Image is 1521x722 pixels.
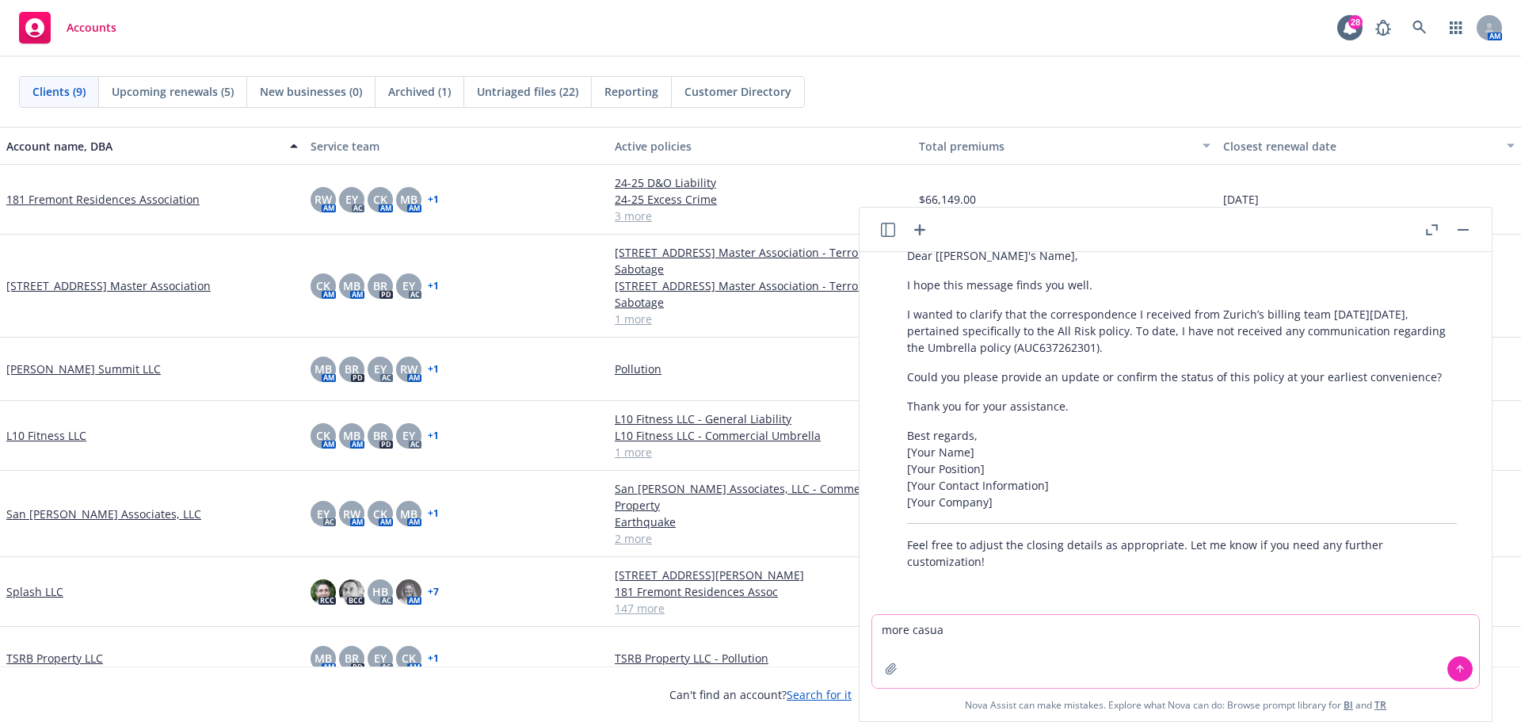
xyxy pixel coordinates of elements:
[1404,12,1435,44] a: Search
[907,537,1457,570] p: Feel free to adjust the closing details as appropriate. Let me know if you need any further custo...
[428,587,439,597] a: + 7
[1223,191,1259,208] span: [DATE]
[343,427,360,444] span: MB
[615,567,906,583] a: [STREET_ADDRESS][PERSON_NAME]
[6,361,161,377] a: [PERSON_NAME] Summit LLC
[615,514,906,530] a: Earthquake
[304,127,608,165] button: Service team
[907,369,1457,385] p: Could you please provide an update or confirm the status of this policy at your earliest convenie...
[345,191,358,208] span: EY
[428,509,439,518] a: + 1
[669,686,852,703] span: Can't find an account?
[684,83,791,100] span: Customer Directory
[428,281,439,291] a: + 1
[400,506,417,522] span: MB
[6,583,63,600] a: Splash LLC
[615,311,906,327] a: 1 more
[615,208,906,224] a: 3 more
[6,277,211,294] a: [STREET_ADDRESS] Master Association
[615,650,906,667] a: TSRB Property LLC - Pollution
[345,650,359,667] span: BR
[6,650,103,667] a: TSRB Property LLC
[615,191,906,208] a: 24-25 Excess Crime
[402,277,415,294] span: EY
[67,21,116,34] span: Accounts
[615,480,906,514] a: San [PERSON_NAME] Associates, LLC - Commercial Property
[477,83,578,100] span: Untriaged files (22)
[1440,12,1472,44] a: Switch app
[388,83,451,100] span: Archived (1)
[396,579,421,605] img: photo
[373,427,387,444] span: BR
[907,427,1457,510] p: Best regards, [Your Name] [Your Position] [Your Contact Information] [Your Company]
[317,506,330,522] span: EY
[400,361,417,377] span: RW
[965,689,1386,721] span: Nova Assist can make mistakes. Explore what Nova can do: Browse prompt library for and
[316,427,330,444] span: CK
[402,427,415,444] span: EY
[1344,698,1353,712] a: BI
[1374,698,1386,712] a: TR
[428,431,439,441] a: + 1
[615,174,906,191] a: 24-25 D&O Liability
[907,277,1457,293] p: I hope this message finds you well.
[343,277,360,294] span: MB
[6,138,280,155] div: Account name, DBA
[1217,127,1521,165] button: Closest renewal date
[6,427,86,444] a: L10 Fitness LLC
[400,191,417,208] span: MB
[428,654,439,663] a: + 1
[615,583,906,600] a: 181 Fremont Residences Assoc
[913,127,1217,165] button: Total premiums
[787,687,852,702] a: Search for it
[615,277,906,311] a: [STREET_ADDRESS] Master Association - Terrorism and Sabotage
[615,244,906,277] a: [STREET_ADDRESS] Master Association - Terrorism and Sabotage
[615,138,906,155] div: Active policies
[402,650,416,667] span: CK
[919,191,976,208] span: $66,149.00
[6,506,201,522] a: San [PERSON_NAME] Associates, LLC
[608,127,913,165] button: Active policies
[339,579,364,605] img: photo
[919,138,1193,155] div: Total premiums
[6,191,200,208] a: 181 Fremont Residences Association
[374,361,387,377] span: EY
[907,306,1457,356] p: I wanted to clarify that the correspondence I received from Zurich’s billing team [DATE][DATE], p...
[1223,138,1497,155] div: Closest renewal date
[615,600,906,617] a: 147 more
[314,361,332,377] span: MB
[604,83,658,100] span: Reporting
[343,506,360,522] span: RW
[615,361,906,377] a: Pollution
[615,411,906,427] a: L10 Fitness LLC - General Liability
[1367,12,1399,44] a: Report a Bug
[907,398,1457,414] p: Thank you for your assistance.
[374,650,387,667] span: EY
[13,6,123,50] a: Accounts
[428,365,439,374] a: + 1
[345,361,359,377] span: BR
[112,83,234,100] span: Upcoming renewals (5)
[373,277,387,294] span: BR
[373,191,387,208] span: CK
[32,83,86,100] span: Clients (9)
[311,579,336,605] img: photo
[615,427,906,444] a: L10 Fitness LLC - Commercial Umbrella
[872,615,1479,688] textarea: more casua
[615,530,906,547] a: 2 more
[373,506,387,522] span: CK
[311,138,602,155] div: Service team
[260,83,362,100] span: New businesses (0)
[314,191,332,208] span: RW
[372,583,388,600] span: HB
[1348,15,1363,29] div: 28
[316,277,330,294] span: CK
[428,195,439,204] a: + 1
[615,444,906,460] a: 1 more
[314,650,332,667] span: MB
[907,247,1457,264] p: Dear [[PERSON_NAME]'s Name],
